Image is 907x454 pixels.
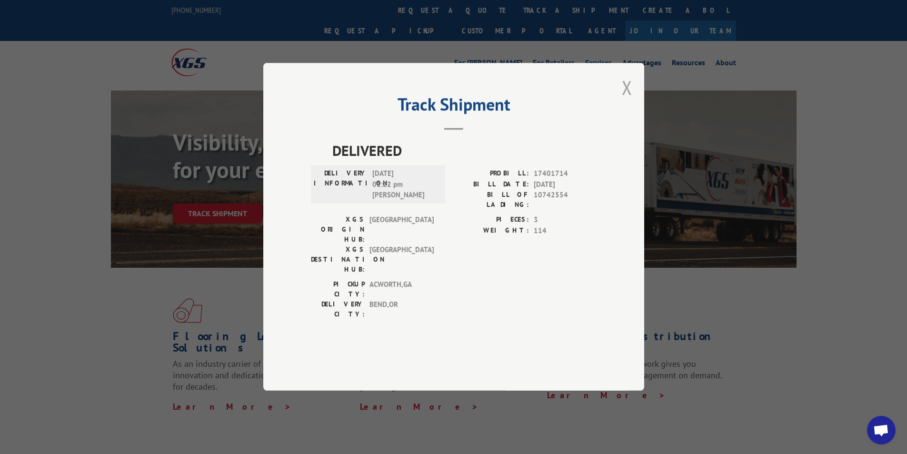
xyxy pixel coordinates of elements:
span: [GEOGRAPHIC_DATA] [369,215,434,245]
span: 10742554 [534,190,597,210]
label: XGS DESTINATION HUB: [311,245,365,275]
span: [DATE] 01:22 pm [PERSON_NAME] [372,169,437,201]
span: [DATE] [534,179,597,190]
span: [GEOGRAPHIC_DATA] [369,245,434,275]
span: BEND , OR [369,300,434,320]
label: PROBILL: [454,169,529,180]
div: Open chat [867,416,896,444]
span: ACWORTH , GA [369,280,434,300]
label: DELIVERY CITY: [311,300,365,320]
label: PICKUP CITY: [311,280,365,300]
h2: Track Shipment [311,98,597,116]
span: DELIVERED [332,140,597,161]
span: 114 [534,225,597,236]
span: 3 [534,215,597,226]
label: BILL DATE: [454,179,529,190]
label: XGS ORIGIN HUB: [311,215,365,245]
label: WEIGHT: [454,225,529,236]
label: DELIVERY INFORMATION: [314,169,368,201]
button: Close modal [622,75,632,100]
label: BILL OF LADING: [454,190,529,210]
label: PIECES: [454,215,529,226]
span: 17401714 [534,169,597,180]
